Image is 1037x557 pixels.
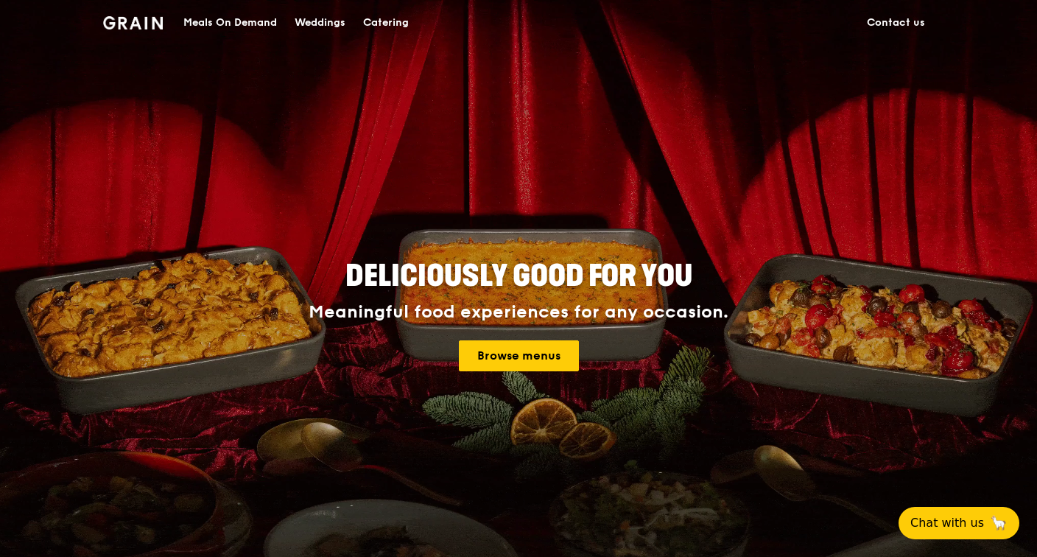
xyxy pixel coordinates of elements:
a: Weddings [286,1,354,45]
a: Catering [354,1,418,45]
a: Contact us [858,1,934,45]
span: Deliciously good for you [345,259,692,294]
a: Browse menus [459,340,579,371]
div: Meals On Demand [183,1,277,45]
div: Meaningful food experiences for any occasion. [253,302,784,323]
button: Chat with us🦙 [899,507,1019,539]
span: 🦙 [990,514,1008,532]
div: Catering [363,1,409,45]
img: Grain [103,16,163,29]
div: Weddings [295,1,345,45]
span: Chat with us [910,514,984,532]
